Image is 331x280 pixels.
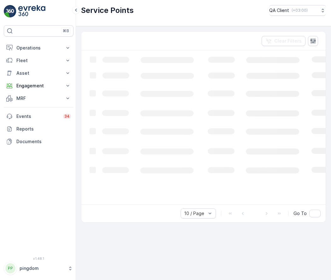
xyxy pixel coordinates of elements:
span: v 1.48.1 [4,257,73,260]
p: Events [16,113,59,120]
button: QA Client(+03:00) [269,5,326,16]
p: Documents [16,138,71,145]
a: Documents [4,135,73,148]
p: Asset [16,70,61,76]
button: MRF [4,92,73,105]
p: ⌘B [63,28,69,33]
p: pingdom [20,265,65,271]
a: Reports [4,123,73,135]
button: PPpingdom [4,262,73,275]
p: QA Client [269,7,289,14]
p: Fleet [16,57,61,64]
p: Operations [16,45,61,51]
button: Engagement [4,79,73,92]
button: Operations [4,42,73,54]
p: Clear Filters [274,38,302,44]
p: Reports [16,126,71,132]
button: Asset [4,67,73,79]
img: logo_light-DOdMpM7g.png [18,5,45,18]
p: Service Points [81,5,134,15]
a: Events34 [4,110,73,123]
img: logo [4,5,16,18]
p: MRF [16,95,61,102]
p: 34 [64,114,70,119]
button: Clear Filters [262,36,305,46]
p: Engagement [16,83,61,89]
span: Go To [293,210,307,217]
button: Fleet [4,54,73,67]
p: ( +03:00 ) [292,8,308,13]
div: PP [5,263,15,273]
